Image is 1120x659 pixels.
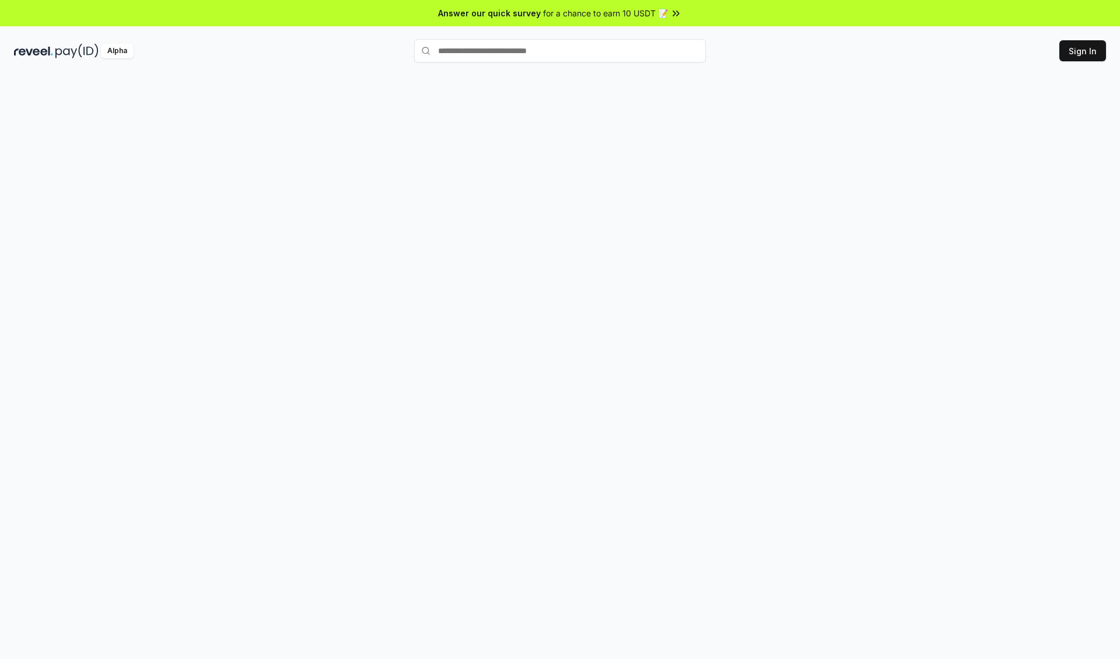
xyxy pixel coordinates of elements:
div: Alpha [101,44,134,58]
img: reveel_dark [14,44,53,58]
span: Answer our quick survey [438,7,541,19]
span: for a chance to earn 10 USDT 📝 [543,7,668,19]
img: pay_id [55,44,99,58]
button: Sign In [1059,40,1106,61]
